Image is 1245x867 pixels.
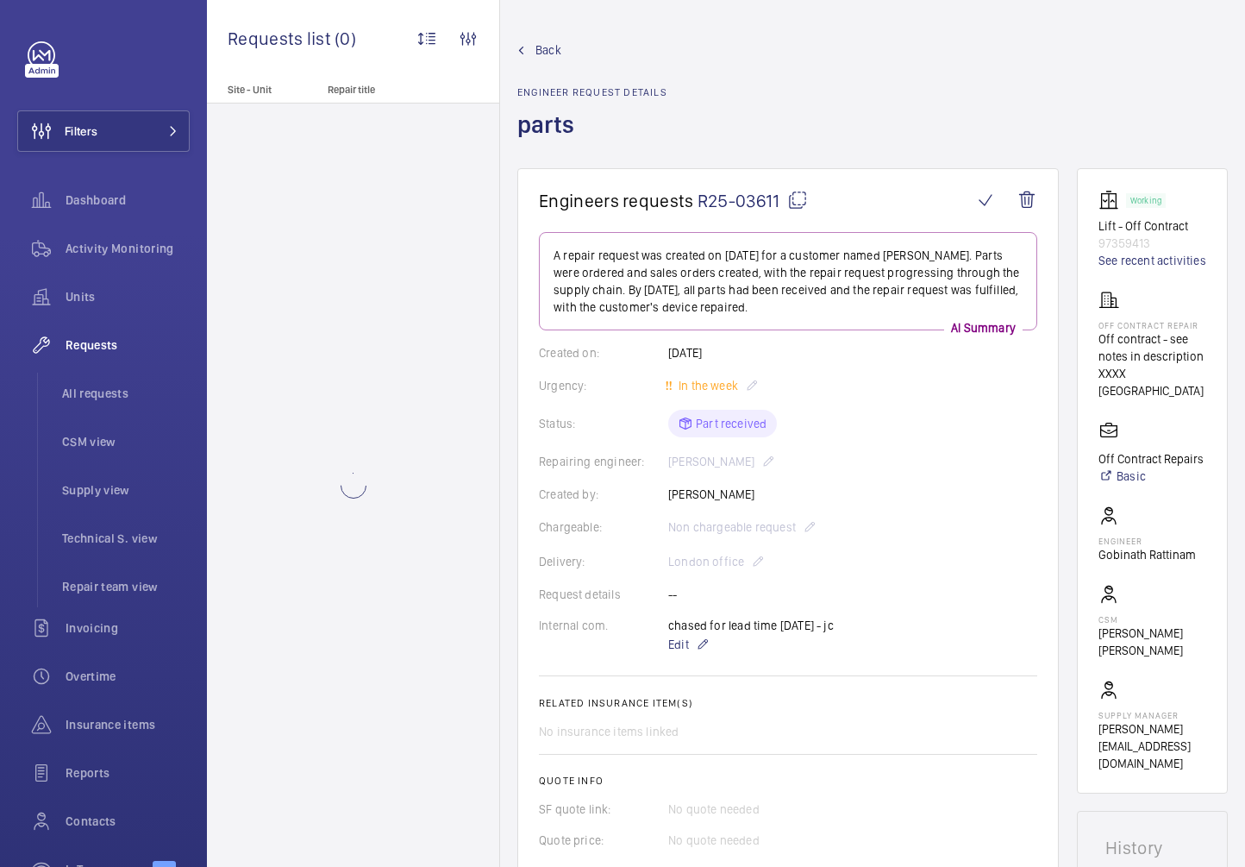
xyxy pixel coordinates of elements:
p: Engineer [1098,536,1196,546]
span: Activity Monitoring [66,240,190,257]
span: Requests [66,336,190,354]
p: XXXX [GEOGRAPHIC_DATA] [1098,365,1206,399]
a: See recent activities [1098,252,1206,269]
p: Gobinath Rattinam [1098,546,1196,563]
p: 97359413 [1098,235,1206,252]
p: Supply manager [1098,710,1206,720]
span: R25-03611 [698,190,808,211]
h1: parts [517,109,667,168]
span: CSM view [62,433,190,450]
span: Requests list [228,28,335,49]
p: CSM [1098,614,1206,625]
h2: Engineer request details [517,86,667,98]
p: [PERSON_NAME][EMAIL_ADDRESS][DOMAIN_NAME] [1098,720,1206,772]
button: Filters [17,110,190,152]
h1: History [1105,839,1199,857]
span: Back [535,41,561,59]
span: Dashboard [66,192,190,209]
span: Technical S. view [62,530,190,547]
p: Off contract - see notes in description [1098,330,1206,365]
p: [PERSON_NAME] [PERSON_NAME] [1098,625,1206,659]
p: A repair request was created on [DATE] for a customer named [PERSON_NAME]. Parts were ordered and... [554,247,1023,316]
span: All requests [62,385,190,402]
span: Repair team view [62,578,190,595]
p: AI Summary [944,319,1023,336]
span: Engineers requests [539,190,694,211]
p: Lift - Off Contract [1098,217,1206,235]
span: Filters [65,123,97,140]
p: Site - Unit [207,84,321,96]
img: elevator.svg [1098,190,1126,210]
span: Edit [668,636,689,653]
span: Units [66,288,190,305]
span: Insurance items [66,716,190,733]
h2: Related insurance item(s) [539,697,1037,709]
span: Contacts [66,813,190,830]
a: Basic [1098,468,1204,485]
p: Off Contract Repair [1098,320,1206,330]
h2: Quote info [539,775,1037,787]
span: Invoicing [66,619,190,637]
p: Repair title [328,84,441,96]
p: Working [1130,198,1161,204]
p: Off Contract Repairs [1098,450,1204,468]
span: Overtime [66,668,190,685]
span: Reports [66,764,190,782]
span: Supply view [62,481,190,499]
